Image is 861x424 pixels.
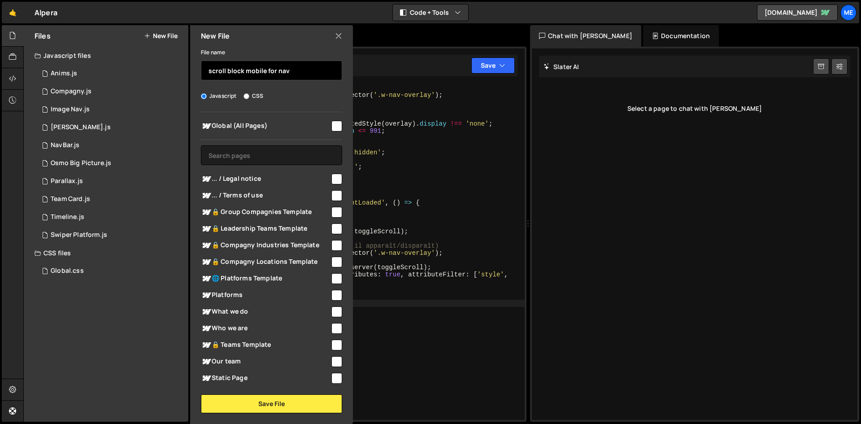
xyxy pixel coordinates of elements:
div: 16285/45492.js [35,172,188,190]
div: Swiper Platform.js [51,231,107,239]
div: 16285/44080.js [35,83,188,101]
span: ... / Terms of use [201,190,330,201]
h2: Slater AI [544,62,579,71]
label: File name [201,48,225,57]
div: [PERSON_NAME].js [51,123,111,131]
span: What we do [201,306,330,317]
input: Javascript [201,93,207,99]
div: 16285/45494.js [35,118,188,136]
a: Me [840,4,857,21]
button: Code + Tools [393,4,468,21]
span: 🔒 Compagny Industries Template [201,240,330,251]
div: Osmo Big Picture.js [51,159,111,167]
div: Image Nav.js [51,105,90,114]
div: Global.css [51,267,84,275]
span: 🔒 Group Compagnies Template [201,207,330,218]
div: 16285/43961.js [35,226,188,244]
label: CSS [244,92,263,101]
span: 🔒 Teams Template [201,340,330,350]
div: Timeline.js [51,213,84,221]
span: Static Page [201,373,330,384]
input: CSS [244,93,249,99]
span: ... / Legal notice [201,174,330,184]
div: Alpera [35,7,57,18]
div: Anims.js [51,70,77,78]
div: 16285/46368.js [35,101,188,118]
label: Javascript [201,92,237,101]
div: 16285/44894.js [35,65,188,83]
div: Parallax.js [51,177,83,185]
span: 🔒 Leadership Teams Template [201,223,330,234]
div: 16285/44885.js [35,136,188,154]
button: Save File [201,394,342,413]
div: 16285/43939.js [35,190,188,208]
span: Who we are [201,323,330,334]
button: New File [144,32,178,39]
div: Documentation [643,25,719,47]
div: Team Card.js [51,195,90,203]
span: 🔒 Compagny Locations Template [201,257,330,267]
input: Search pages [201,145,342,165]
span: 🌐 Platforms Template [201,273,330,284]
h2: Files [35,31,51,41]
h2: New File [201,31,230,41]
div: 16285/44842.js [35,154,188,172]
input: Name [201,61,342,80]
span: Our team [201,356,330,367]
div: NavBar.js [51,141,79,149]
div: Chat with [PERSON_NAME] [530,25,641,47]
div: 16285/43940.css [35,262,188,280]
a: 🤙 [2,2,24,23]
span: Platforms [201,290,330,301]
a: [DOMAIN_NAME] [757,4,838,21]
div: Javascript files [24,47,188,65]
div: Compagny.js [51,87,91,96]
button: Save [471,57,515,74]
span: Global (All Pages) [201,121,330,131]
div: Select a page to chat with [PERSON_NAME] [539,91,850,127]
div: 16285/44875.js [35,208,188,226]
div: CSS files [24,244,188,262]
